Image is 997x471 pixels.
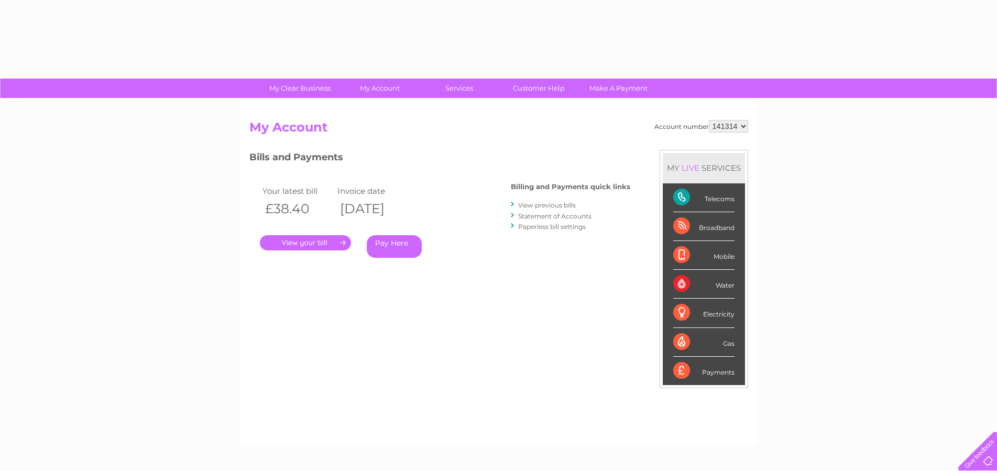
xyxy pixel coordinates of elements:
[257,79,343,98] a: My Clear Business
[680,163,702,173] div: LIVE
[249,150,630,168] h3: Bills and Payments
[260,184,335,198] td: Your latest bill
[518,223,586,231] a: Paperless bill settings
[260,235,351,250] a: .
[673,241,735,270] div: Mobile
[673,212,735,241] div: Broadband
[518,212,591,220] a: Statement of Accounts
[575,79,662,98] a: Make A Payment
[511,183,630,191] h4: Billing and Payments quick links
[654,120,748,133] div: Account number
[673,270,735,299] div: Water
[673,183,735,212] div: Telecoms
[335,184,410,198] td: Invoice date
[260,198,335,220] th: £38.40
[249,120,748,140] h2: My Account
[673,299,735,327] div: Electricity
[335,198,410,220] th: [DATE]
[367,235,422,258] a: Pay Here
[518,201,576,209] a: View previous bills
[336,79,423,98] a: My Account
[673,357,735,385] div: Payments
[416,79,502,98] a: Services
[496,79,582,98] a: Customer Help
[673,328,735,357] div: Gas
[663,153,745,183] div: MY SERVICES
